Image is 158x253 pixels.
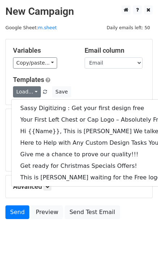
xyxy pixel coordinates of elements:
a: Send [5,205,29,219]
a: Preview [31,205,63,219]
small: Google Sheet: [5,25,57,30]
a: Daily emails left: 50 [104,25,153,30]
a: Copy/paste... [13,57,57,69]
button: Save [52,86,71,97]
a: m.sheet [38,25,57,30]
a: Send Test Email [65,205,120,219]
a: Load... [13,86,41,97]
span: Daily emails left: 50 [104,24,153,32]
a: Templates [13,76,44,83]
iframe: Chat Widget [122,218,158,253]
h5: Variables [13,47,74,54]
h5: Advanced [13,183,145,191]
h2: New Campaign [5,5,153,18]
h5: Email column [85,47,145,54]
